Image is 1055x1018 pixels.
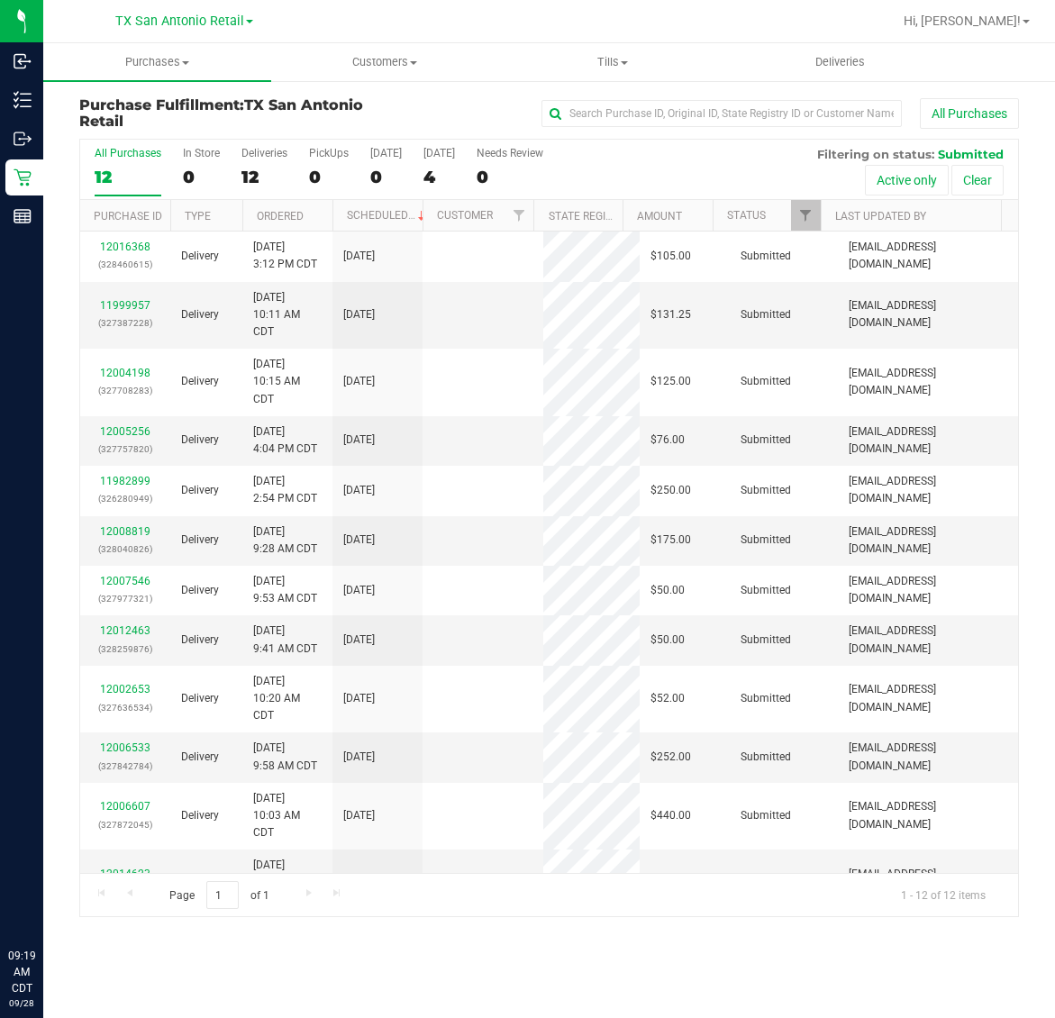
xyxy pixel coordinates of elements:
[741,532,791,549] span: Submitted
[91,758,159,775] p: (327842784)
[835,210,926,223] a: Last Updated By
[849,681,1007,715] span: [EMAIL_ADDRESS][DOMAIN_NAME]
[100,367,150,379] a: 12004198
[498,43,726,81] a: Tills
[181,373,219,390] span: Delivery
[91,382,159,399] p: (327708283)
[91,256,159,273] p: (328460615)
[181,248,219,265] span: Delivery
[849,423,1007,458] span: [EMAIL_ADDRESS][DOMAIN_NAME]
[253,523,317,558] span: [DATE] 9:28 AM CDT
[343,807,375,824] span: [DATE]
[253,289,322,341] span: [DATE] 10:11 AM CDT
[650,582,685,599] span: $50.00
[94,210,162,223] a: Purchase ID
[253,423,317,458] span: [DATE] 4:04 PM CDT
[650,248,691,265] span: $105.00
[257,210,304,223] a: Ordered
[91,590,159,607] p: (327977321)
[920,98,1019,129] button: All Purchases
[95,147,161,159] div: All Purchases
[343,582,375,599] span: [DATE]
[79,97,393,129] h3: Purchase Fulfillment:
[253,740,317,774] span: [DATE] 9:58 AM CDT
[115,14,244,29] span: TX San Antonio Retail
[181,532,219,549] span: Delivery
[541,100,902,127] input: Search Purchase ID, Original ID, State Registry ID or Customer Name...
[791,200,821,231] a: Filter
[370,167,402,187] div: 0
[650,373,691,390] span: $125.00
[18,874,72,928] iframe: Resource center
[253,473,317,507] span: [DATE] 2:54 PM CDT
[650,807,691,824] span: $440.00
[887,881,1000,908] span: 1 - 12 of 12 items
[14,91,32,109] inline-svg: Inventory
[309,147,349,159] div: PickUps
[253,623,317,657] span: [DATE] 9:41 AM CDT
[253,857,322,909] span: [DATE] 11:13 AM CDT
[181,690,219,707] span: Delivery
[741,582,791,599] span: Submitted
[14,168,32,186] inline-svg: Retail
[849,365,1007,399] span: [EMAIL_ADDRESS][DOMAIN_NAME]
[14,52,32,70] inline-svg: Inbound
[100,800,150,813] a: 12006607
[14,207,32,225] inline-svg: Reports
[343,432,375,449] span: [DATE]
[95,167,161,187] div: 12
[91,699,159,716] p: (327636534)
[370,147,402,159] div: [DATE]
[79,96,363,130] span: TX San Antonio Retail
[849,740,1007,774] span: [EMAIL_ADDRESS][DOMAIN_NAME]
[343,749,375,766] span: [DATE]
[343,482,375,499] span: [DATE]
[741,306,791,323] span: Submitted
[91,816,159,833] p: (327872045)
[741,632,791,649] span: Submitted
[100,624,150,637] a: 12012463
[343,306,375,323] span: [DATE]
[904,14,1021,28] span: Hi, [PERSON_NAME]!
[437,209,493,222] a: Customer
[309,167,349,187] div: 0
[100,868,150,880] a: 12014623
[343,632,375,649] span: [DATE]
[865,165,949,195] button: Active only
[100,525,150,538] a: 12008819
[726,43,954,81] a: Deliveries
[100,241,150,253] a: 12016368
[849,297,1007,332] span: [EMAIL_ADDRESS][DOMAIN_NAME]
[185,210,211,223] a: Type
[347,209,429,222] a: Scheduled
[241,167,287,187] div: 12
[549,210,643,223] a: State Registry ID
[343,248,375,265] span: [DATE]
[951,165,1004,195] button: Clear
[477,167,543,187] div: 0
[8,996,35,1010] p: 09/28
[477,147,543,159] div: Needs Review
[849,623,1007,657] span: [EMAIL_ADDRESS][DOMAIN_NAME]
[817,147,934,161] span: Filtering on status:
[637,210,682,223] a: Amount
[253,790,322,842] span: [DATE] 10:03 AM CDT
[181,482,219,499] span: Delivery
[650,482,691,499] span: $250.00
[100,741,150,754] a: 12006533
[650,432,685,449] span: $76.00
[253,673,322,725] span: [DATE] 10:20 AM CDT
[741,432,791,449] span: Submitted
[100,575,150,587] a: 12007546
[741,749,791,766] span: Submitted
[650,532,691,549] span: $175.00
[91,541,159,558] p: (328040826)
[849,239,1007,273] span: [EMAIL_ADDRESS][DOMAIN_NAME]
[91,441,159,458] p: (327757820)
[849,573,1007,607] span: [EMAIL_ADDRESS][DOMAIN_NAME]
[100,475,150,487] a: 11982899
[650,749,691,766] span: $252.00
[791,54,889,70] span: Deliveries
[241,147,287,159] div: Deliveries
[8,948,35,996] p: 09:19 AM CDT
